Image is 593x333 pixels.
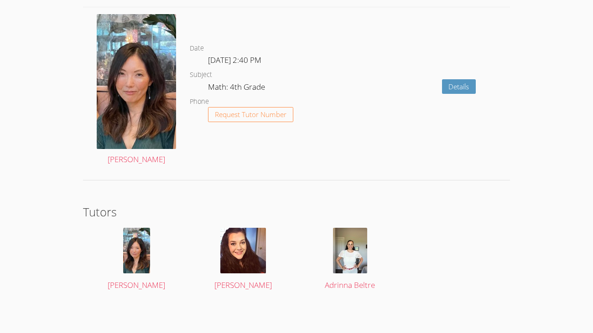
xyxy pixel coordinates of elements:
[108,280,165,290] span: [PERSON_NAME]
[97,14,176,166] a: [PERSON_NAME]
[333,228,367,273] img: IMG_9685.jpeg
[190,69,212,81] dt: Subject
[92,228,182,292] a: [PERSON_NAME]
[208,107,293,122] button: Request Tutor Number
[442,79,476,94] a: Details
[208,81,267,96] dd: Math: 4th Grade
[97,14,176,149] img: avatar.png
[325,280,375,290] span: Adrinna Beltre
[208,55,261,65] span: [DATE] 2:40 PM
[190,43,204,54] dt: Date
[190,96,209,108] dt: Phone
[214,280,272,290] span: [PERSON_NAME]
[83,203,510,220] h2: Tutors
[215,111,286,118] span: Request Tutor Number
[305,228,395,292] a: Adrinna Beltre
[220,228,266,273] img: avatar.png
[123,228,150,273] img: avatar.png
[198,228,288,292] a: [PERSON_NAME]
